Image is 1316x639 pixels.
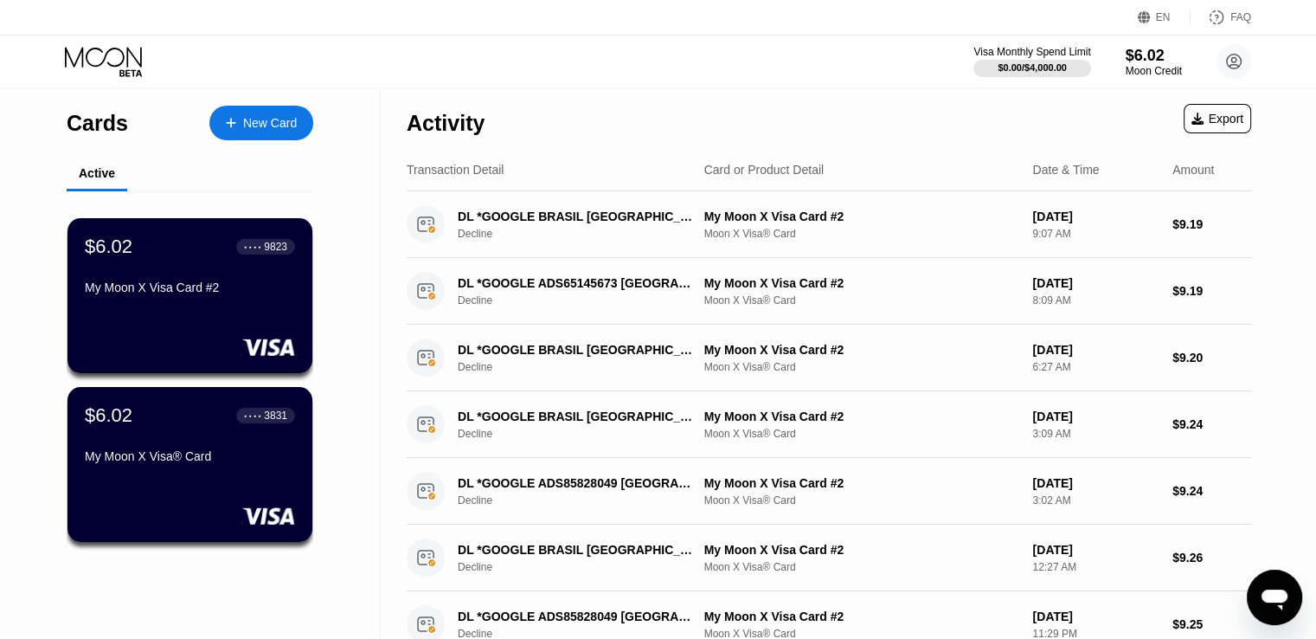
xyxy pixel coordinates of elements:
[1230,11,1251,23] div: FAQ
[458,494,713,507] div: Decline
[1172,617,1251,631] div: $9.25
[407,458,1251,525] div: DL *GOOGLE ADS85828049 [GEOGRAPHIC_DATA]DeclineMy Moon X Visa Card #2Moon X Visa® Card[DATE]3:02 ...
[704,494,1019,507] div: Moon X Visa® Card
[1032,410,1159,423] div: [DATE]
[407,258,1251,325] div: DL *GOOGLE ADS65145673 [GEOGRAPHIC_DATA][PERSON_NAME]DeclineMy Moon X Visa Card #2Moon X Visa® Ca...
[1172,484,1251,498] div: $9.24
[458,476,695,490] div: DL *GOOGLE ADS85828049 [GEOGRAPHIC_DATA]
[458,276,695,290] div: DL *GOOGLE ADS65145673 [GEOGRAPHIC_DATA][PERSON_NAME]
[704,476,1019,490] div: My Moon X Visa Card #2
[407,525,1251,591] div: DL *GOOGLE BRASIL [GEOGRAPHIC_DATA] BRDeclineMy Moon X Visa Card #2Moon X Visa® Card[DATE]12:27 A...
[1191,112,1243,126] div: Export
[458,210,695,223] div: DL *GOOGLE BRASIL [GEOGRAPHIC_DATA] BR
[458,410,695,423] div: DL *GOOGLE BRASIL [GEOGRAPHIC_DATA] BR
[973,46,1090,58] div: Visa Monthly Spend Limit
[1247,570,1302,625] iframe: Button to launch messaging window
[1032,294,1159,307] div: 8:09 AM
[67,111,128,136] div: Cards
[1032,543,1159,557] div: [DATE]
[1032,361,1159,373] div: 6:27 AM
[1032,610,1159,623] div: [DATE]
[85,236,132,258] div: $6.02
[704,276,1019,290] div: My Moon X Visa Card #2
[1032,343,1159,357] div: [DATE]
[458,561,713,573] div: Decline
[704,561,1019,573] div: Moon X Visa® Card
[85,449,295,463] div: My Moon X Visa® Card
[1172,217,1251,231] div: $9.19
[458,228,713,240] div: Decline
[1126,65,1182,77] div: Moon Credit
[1032,163,1099,177] div: Date & Time
[704,294,1019,307] div: Moon X Visa® Card
[1032,276,1159,290] div: [DATE]
[1156,11,1171,23] div: EN
[704,428,1019,440] div: Moon X Visa® Card
[458,294,713,307] div: Decline
[79,166,115,180] div: Active
[704,361,1019,373] div: Moon X Visa® Card
[1126,47,1182,65] div: $6.02
[85,281,295,294] div: My Moon X Visa Card #2
[1172,284,1251,298] div: $9.19
[1191,9,1251,26] div: FAQ
[244,244,261,249] div: ● ● ● ●
[407,325,1251,391] div: DL *GOOGLE BRASIL [GEOGRAPHIC_DATA] BRDeclineMy Moon X Visa Card #2Moon X Visa® Card[DATE]6:27 AM...
[458,428,713,440] div: Decline
[67,218,312,373] div: $6.02● ● ● ●9823My Moon X Visa Card #2
[973,46,1090,77] div: Visa Monthly Spend Limit$0.00/$4,000.00
[1032,494,1159,507] div: 3:02 AM
[704,610,1019,623] div: My Moon X Visa Card #2
[704,163,825,177] div: Card or Product Detail
[1126,47,1182,77] div: $6.02Moon Credit
[1032,428,1159,440] div: 3:09 AM
[244,413,261,418] div: ● ● ● ●
[1184,104,1251,133] div: Export
[704,210,1019,223] div: My Moon X Visa Card #2
[407,191,1251,258] div: DL *GOOGLE BRASIL [GEOGRAPHIC_DATA] BRDeclineMy Moon X Visa Card #2Moon X Visa® Card[DATE]9:07 AM...
[458,343,695,357] div: DL *GOOGLE BRASIL [GEOGRAPHIC_DATA] BR
[407,391,1251,458] div: DL *GOOGLE BRASIL [GEOGRAPHIC_DATA] BRDeclineMy Moon X Visa Card #2Moon X Visa® Card[DATE]3:09 AM...
[243,116,297,131] div: New Card
[67,387,312,542] div: $6.02● ● ● ●3831My Moon X Visa® Card
[1172,351,1251,365] div: $9.20
[407,111,485,136] div: Activity
[85,404,132,427] div: $6.02
[704,228,1019,240] div: Moon X Visa® Card
[264,410,287,422] div: 3831
[458,543,695,557] div: DL *GOOGLE BRASIL [GEOGRAPHIC_DATA] BR
[458,361,713,373] div: Decline
[1172,163,1214,177] div: Amount
[998,62,1067,73] div: $0.00 / $4,000.00
[704,410,1019,423] div: My Moon X Visa Card #2
[1138,9,1191,26] div: EN
[458,610,695,623] div: DL *GOOGLE ADS85828049 [GEOGRAPHIC_DATA]
[264,241,287,253] div: 9823
[1032,210,1159,223] div: [DATE]
[209,106,313,140] div: New Card
[1032,476,1159,490] div: [DATE]
[704,543,1019,557] div: My Moon X Visa Card #2
[1032,561,1159,573] div: 12:27 AM
[704,343,1019,357] div: My Moon X Visa Card #2
[407,163,504,177] div: Transaction Detail
[1032,228,1159,240] div: 9:07 AM
[1172,551,1251,565] div: $9.26
[1172,417,1251,431] div: $9.24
